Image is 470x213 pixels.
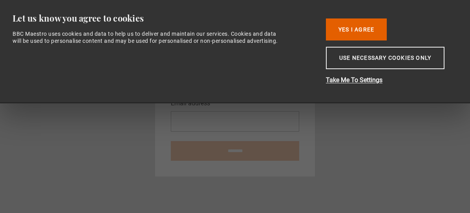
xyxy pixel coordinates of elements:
[171,99,210,108] label: Email address
[13,13,314,24] div: Let us know you agree to cookies
[326,75,452,85] button: Take Me To Settings
[326,18,387,40] button: Yes I Agree
[13,30,283,44] div: BBC Maestro uses cookies and data to help us to deliver and maintain our services. Cookies and da...
[326,47,444,69] button: Use necessary cookies only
